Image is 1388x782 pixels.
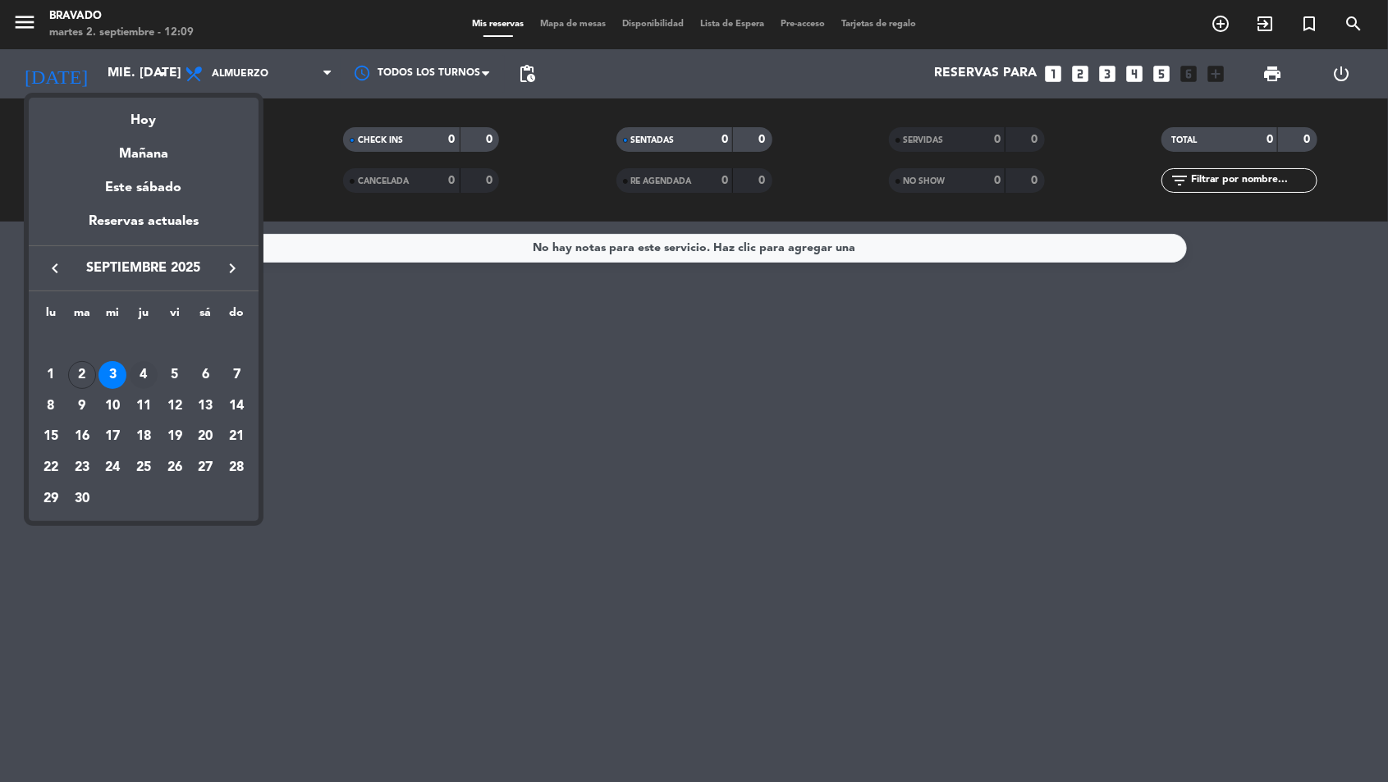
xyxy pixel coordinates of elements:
td: 30 de septiembre de 2025 [66,483,98,514]
div: 29 [37,485,65,513]
td: 12 de septiembre de 2025 [159,391,190,422]
td: 17 de septiembre de 2025 [97,422,128,453]
div: 27 [191,454,219,482]
td: 7 de septiembre de 2025 [221,359,252,391]
div: 25 [130,454,158,482]
th: miércoles [97,304,128,329]
th: lunes [35,304,66,329]
div: 23 [68,454,96,482]
button: keyboard_arrow_left [40,258,70,279]
div: 21 [222,423,250,450]
td: SEP. [35,329,252,360]
div: 9 [68,392,96,420]
td: 21 de septiembre de 2025 [221,422,252,453]
th: domingo [221,304,252,329]
td: 1 de septiembre de 2025 [35,359,66,391]
div: 1 [37,361,65,389]
div: 30 [68,485,96,513]
td: 8 de septiembre de 2025 [35,391,66,422]
td: 26 de septiembre de 2025 [159,452,190,483]
div: 14 [222,392,250,420]
div: Hoy [29,98,259,131]
td: 22 de septiembre de 2025 [35,452,66,483]
div: 8 [37,392,65,420]
th: sábado [190,304,222,329]
button: keyboard_arrow_right [218,258,247,279]
th: viernes [159,304,190,329]
div: 3 [98,361,126,389]
td: 24 de septiembre de 2025 [97,452,128,483]
td: 10 de septiembre de 2025 [97,391,128,422]
td: 20 de septiembre de 2025 [190,422,222,453]
td: 11 de septiembre de 2025 [128,391,159,422]
td: 2 de septiembre de 2025 [66,359,98,391]
td: 3 de septiembre de 2025 [97,359,128,391]
div: 15 [37,423,65,450]
div: 13 [191,392,219,420]
div: 17 [98,423,126,450]
div: 19 [161,423,189,450]
td: 6 de septiembre de 2025 [190,359,222,391]
td: 25 de septiembre de 2025 [128,452,159,483]
td: 5 de septiembre de 2025 [159,359,190,391]
div: 16 [68,423,96,450]
td: 14 de septiembre de 2025 [221,391,252,422]
div: 26 [161,454,189,482]
div: 12 [161,392,189,420]
div: Este sábado [29,165,259,211]
div: 11 [130,392,158,420]
div: 6 [191,361,219,389]
div: Reservas actuales [29,211,259,245]
td: 4 de septiembre de 2025 [128,359,159,391]
th: jueves [128,304,159,329]
td: 29 de septiembre de 2025 [35,483,66,514]
td: 13 de septiembre de 2025 [190,391,222,422]
div: 5 [161,361,189,389]
td: 19 de septiembre de 2025 [159,422,190,453]
div: 2 [68,361,96,389]
i: keyboard_arrow_right [222,258,242,278]
td: 15 de septiembre de 2025 [35,422,66,453]
th: martes [66,304,98,329]
div: 22 [37,454,65,482]
div: 28 [222,454,250,482]
div: 10 [98,392,126,420]
span: septiembre 2025 [70,258,218,279]
div: 4 [130,361,158,389]
div: 24 [98,454,126,482]
td: 27 de septiembre de 2025 [190,452,222,483]
td: 28 de septiembre de 2025 [221,452,252,483]
td: 9 de septiembre de 2025 [66,391,98,422]
div: 18 [130,423,158,450]
td: 18 de septiembre de 2025 [128,422,159,453]
div: Mañana [29,131,259,165]
td: 23 de septiembre de 2025 [66,452,98,483]
i: keyboard_arrow_left [45,258,65,278]
div: 20 [191,423,219,450]
div: 7 [222,361,250,389]
td: 16 de septiembre de 2025 [66,422,98,453]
